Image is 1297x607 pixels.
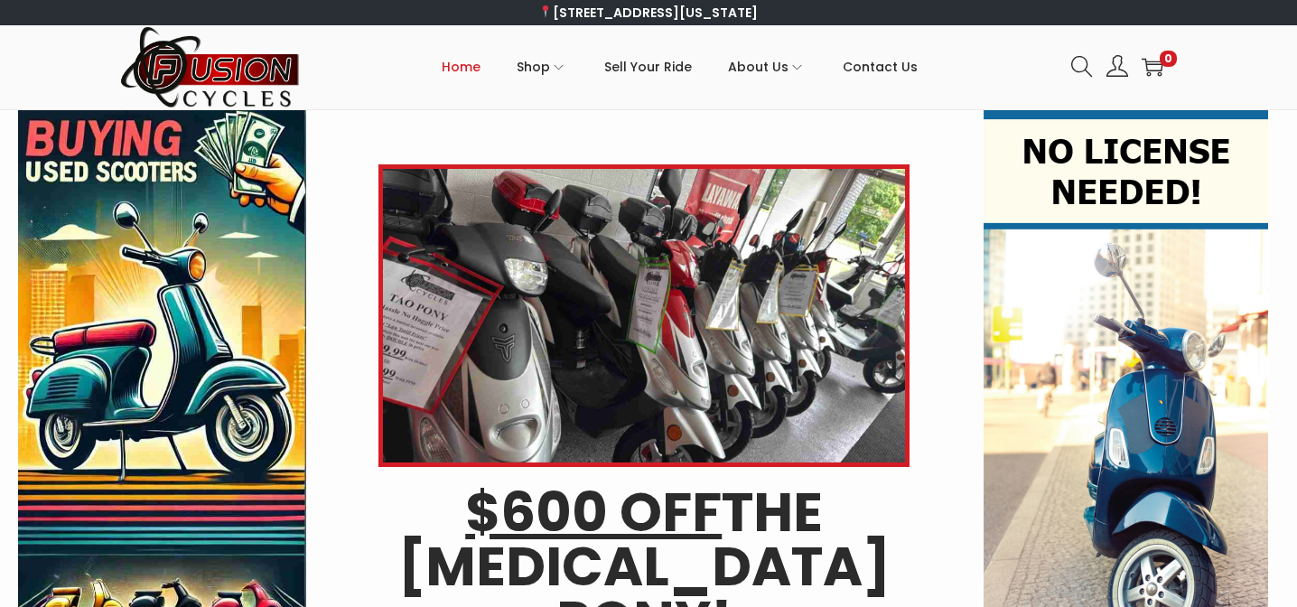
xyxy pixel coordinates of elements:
nav: Primary navigation [301,26,1058,107]
img: 📍 [539,5,552,18]
span: Home [442,44,481,89]
a: 0 [1142,56,1163,78]
span: Sell Your Ride [604,44,692,89]
span: Shop [517,44,550,89]
a: About Us [728,26,807,107]
span: About Us [728,44,788,89]
a: [STREET_ADDRESS][US_STATE] [539,4,759,22]
a: Sell Your Ride [604,26,692,107]
a: Home [442,26,481,107]
img: Woostify retina logo [120,25,301,109]
a: Contact Us [843,26,918,107]
u: $600 OFF [465,474,722,550]
a: Shop [517,26,568,107]
span: Contact Us [843,44,918,89]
